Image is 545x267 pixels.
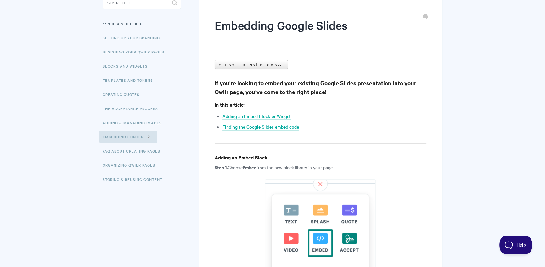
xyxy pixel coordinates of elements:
h3: Categories [103,19,181,30]
p: Choose from the new block library in your page. [215,164,426,171]
a: Storing & Reusing Content [103,173,167,186]
a: Blocks and Widgets [103,60,152,72]
a: The Acceptance Process [103,102,163,115]
a: Print this Article [423,14,428,20]
a: View in Help Scout [215,60,288,69]
a: Designing Your Qwilr Pages [103,46,169,58]
strong: Embed [243,164,256,170]
h4: In this article: [215,101,426,108]
h3: If you're looking to embed your existing Google Slides presentation into your Qwilr page, you've ... [215,79,426,96]
h4: Adding an Embed Block [215,153,426,161]
a: Creating Quotes [103,88,144,101]
a: Embedding Content [99,131,157,143]
strong: Step 1. [215,164,228,170]
iframe: Toggle Customer Support [499,236,532,254]
a: FAQ About Creating Pages [103,145,165,157]
a: Templates and Tokens [103,74,158,86]
a: Adding an Embed Block or Widget [222,113,291,120]
a: Finding the Google Slides embed code [222,124,299,131]
a: Organizing Qwilr Pages [103,159,160,171]
a: Adding & Managing Images [103,116,166,129]
h1: Embedding Google Slides [215,17,417,44]
a: Setting up your Branding [103,31,165,44]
